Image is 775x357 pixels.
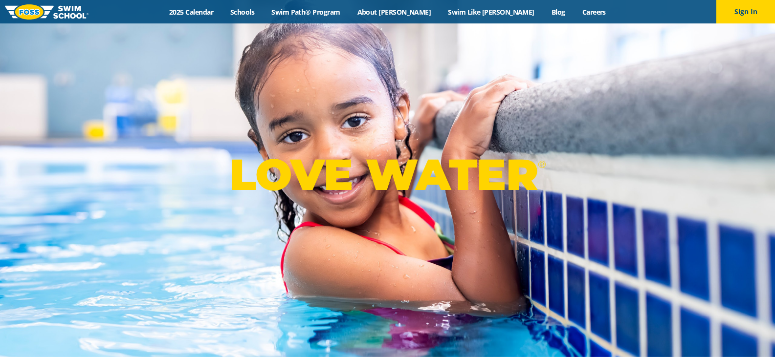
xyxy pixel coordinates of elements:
a: Careers [574,7,614,17]
sup: ® [538,158,546,170]
a: 2025 Calendar [161,7,222,17]
p: LOVE WATER [229,148,546,201]
a: Swim Like [PERSON_NAME] [440,7,543,17]
a: About [PERSON_NAME] [349,7,440,17]
a: Schools [222,7,263,17]
a: Blog [543,7,574,17]
img: FOSS Swim School Logo [5,4,89,20]
a: Swim Path® Program [263,7,349,17]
